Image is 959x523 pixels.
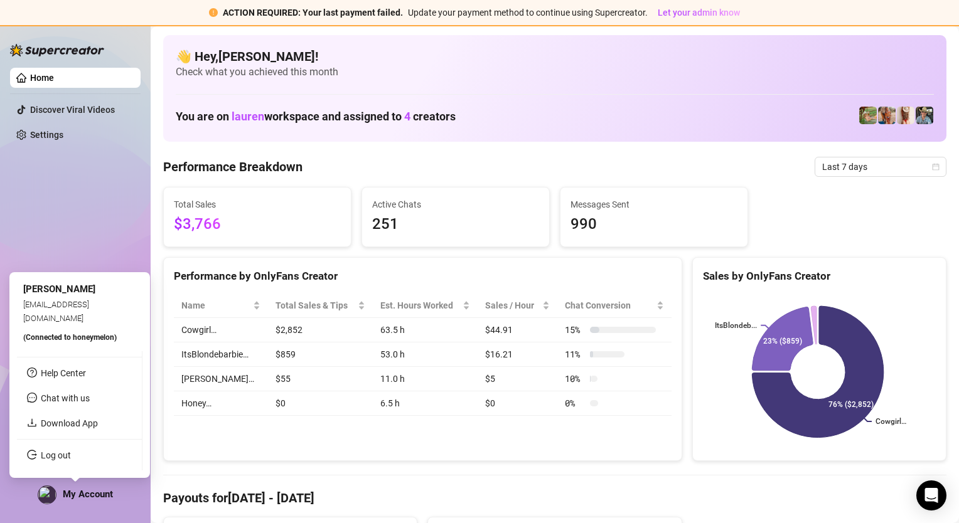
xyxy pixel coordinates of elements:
[715,321,757,330] text: ItsBlondeb...
[30,130,63,140] a: Settings
[859,107,877,124] img: Cowgirl
[23,299,89,322] span: [EMAIL_ADDRESS][DOMAIN_NAME]
[174,318,268,342] td: Cowgirl…
[10,44,104,56] img: logo-BBDzfeDw.svg
[478,318,557,342] td: $44.91
[174,391,268,416] td: Honey…
[41,450,71,460] a: Log out
[876,417,906,426] text: Cowgirl…
[176,110,456,124] h1: You are on workspace and assigned to creators
[232,110,264,123] span: lauren
[174,198,341,211] span: Total Sales
[27,393,37,403] span: message
[174,293,268,318] th: Name
[878,107,896,124] img: ItsBlondebarbie
[176,48,934,65] h4: 👋 Hey, [PERSON_NAME] !
[565,372,585,386] span: 10 %
[23,283,95,295] span: [PERSON_NAME]
[372,198,539,211] span: Active Chats
[897,107,914,124] img: Honey
[571,213,737,236] span: 990
[30,73,54,83] a: Home
[174,367,268,391] td: [PERSON_NAME]…
[408,8,648,18] span: Update your payment method to continue using Supercreator.
[404,110,410,123] span: 4
[571,198,737,211] span: Messages Sent
[174,342,268,367] td: ItsBlondebarbie…
[38,486,56,504] img: profilePics%2FsVfjVGhw1KXWIEIyoDnHGHzTQjX2.jpeg
[822,157,939,176] span: Last 7 days
[181,298,250,312] span: Name
[372,213,539,236] span: 251
[557,293,672,318] th: Chat Conversion
[30,105,115,115] a: Discover Viral Videos
[174,213,341,236] span: $3,766
[478,293,557,318] th: Sales / Hour
[916,480,946,510] div: Open Intercom Messenger
[63,489,113,500] span: My Account
[703,268,936,285] div: Sales by OnlyFans Creator
[565,298,654,312] span: Chat Conversion
[268,318,372,342] td: $2,852
[174,268,672,285] div: Performance by OnlyFans Creator
[373,391,478,416] td: 6.5 h
[658,8,740,18] span: Let your admin know
[478,367,557,391] td: $5
[163,158,303,176] h4: Performance Breakdown
[565,323,585,337] span: 15 %
[565,396,585,410] span: 0 %
[373,318,478,342] td: 63.5 h
[268,391,372,416] td: $0
[565,347,585,361] span: 11 %
[653,5,745,20] button: Let your admin know
[916,107,933,124] img: Greg
[478,342,557,367] td: $16.21
[268,367,372,391] td: $55
[223,8,403,18] strong: ACTION REQUIRED: Your last payment failed.
[23,333,117,342] span: (Connected to honeymelon )
[209,8,218,17] span: exclamation-circle
[176,65,934,79] span: Check what you achieved this month
[485,298,540,312] span: Sales / Hour
[380,298,461,312] div: Est. Hours Worked
[268,293,372,318] th: Total Sales & Tips
[932,163,940,171] span: calendar
[163,489,946,507] h4: Payouts for [DATE] - [DATE]
[268,342,372,367] td: $859
[373,367,478,391] td: 11.0 h
[41,393,90,403] span: Chat with us
[41,418,98,428] a: Download App
[276,298,355,312] span: Total Sales & Tips
[373,342,478,367] td: 53.0 h
[41,368,86,378] a: Help Center
[478,391,557,416] td: $0
[17,445,142,465] li: Log out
